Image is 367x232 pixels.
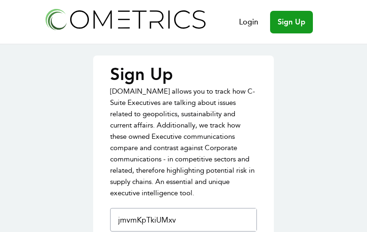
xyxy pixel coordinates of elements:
a: Login [239,16,258,28]
p: Sign Up [110,65,257,84]
img: Cometrics logo [43,6,207,32]
a: Sign Up [270,11,313,33]
p: [DOMAIN_NAME] allows you to track how C-Suite Executives are talking about issues related to geop... [110,86,257,199]
input: First Name [114,208,256,231]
